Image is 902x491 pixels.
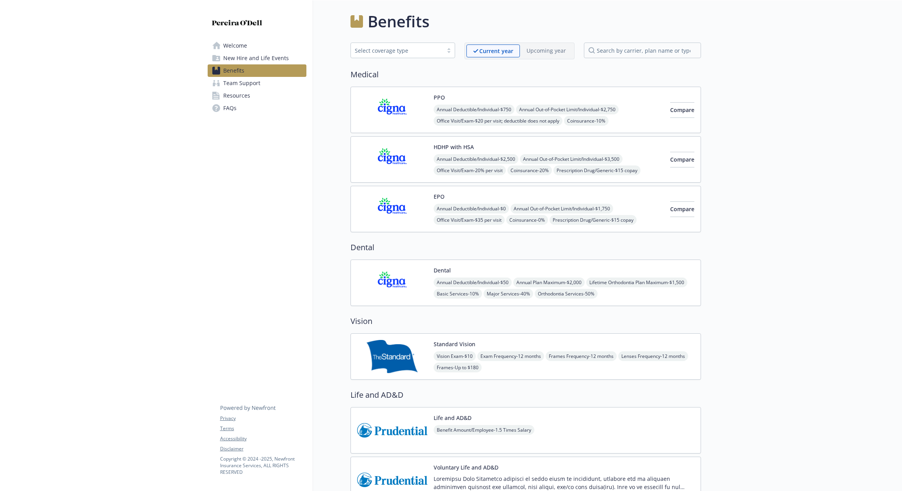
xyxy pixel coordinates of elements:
span: Lifetime Orthodontia Plan Maximum - $1,500 [586,278,687,287]
span: Benefits [223,64,244,77]
img: CIGNA carrier logo [357,143,427,176]
img: CIGNA carrier logo [357,192,427,226]
span: Annual Out-of-Pocket Limit/Individual - $2,750 [516,105,619,114]
span: Compare [670,106,694,114]
button: Compare [670,152,694,167]
button: PPO [434,93,445,101]
a: Team Support [208,77,306,89]
a: Privacy [220,415,306,422]
span: Annual Deductible/Individual - $2,500 [434,154,518,164]
p: Upcoming year [527,46,566,55]
span: Welcome [223,39,247,52]
span: Basic Services - 10% [434,289,482,299]
span: New Hire and Life Events [223,52,289,64]
span: Lenses Frequency - 12 months [618,351,688,361]
span: FAQs [223,102,237,114]
span: Team Support [223,77,260,89]
span: Compare [670,205,694,213]
span: Annual Deductible/Individual - $50 [434,278,512,287]
span: Annual Out-of-Pocket Limit/Individual - $3,500 [520,154,623,164]
a: New Hire and Life Events [208,52,306,64]
span: Annual Deductible/Individual - $750 [434,105,514,114]
h2: Life and AD&D [350,389,701,401]
span: Prescription Drug/Generic - $15 copay [553,165,640,175]
span: Coinsurance - 10% [564,116,608,126]
a: FAQs [208,102,306,114]
span: Compare [670,156,694,163]
h2: Vision [350,315,701,327]
a: Welcome [208,39,306,52]
img: CIGNA carrier logo [357,93,427,126]
button: Dental [434,266,451,274]
span: Annual Plan Maximum - $2,000 [513,278,585,287]
span: Prescription Drug/Generic - $15 copay [550,215,637,225]
h1: Benefits [368,10,429,33]
span: Vision Exam - $10 [434,351,476,361]
span: Resources [223,89,250,102]
span: Annual Deductible/Individual - $0 [434,204,509,213]
span: Office Visit/Exam - $35 per visit [434,215,505,225]
span: Office Visit/Exam - 20% per visit [434,165,506,175]
a: Terms [220,425,306,432]
img: Standard Insurance Company carrier logo [357,340,427,373]
p: Copyright © 2024 - 2025 , Newfront Insurance Services, ALL RIGHTS RESERVED [220,455,306,475]
span: Coinsurance - 0% [506,215,548,225]
a: Disclaimer [220,445,306,452]
a: Benefits [208,64,306,77]
span: Orthodontia Services - 50% [535,289,598,299]
button: Life and AD&D [434,414,471,422]
input: search by carrier, plan name or type [584,43,701,58]
button: Compare [670,201,694,217]
span: Benefit Amount/Employee - 1.5 Times Salary [434,425,534,435]
img: CIGNA carrier logo [357,266,427,299]
span: Annual Out-of-Pocket Limit/Individual - $1,750 [511,204,613,213]
span: Frames Frequency - 12 months [546,351,617,361]
button: Voluntary Life and AD&D [434,463,498,471]
p: Current year [479,47,513,55]
button: Standard Vision [434,340,475,348]
button: EPO [434,192,445,201]
span: Office Visit/Exam - $20 per visit; deductible does not apply [434,116,562,126]
a: Accessibility [220,435,306,442]
span: Frames - Up to $180 [434,363,482,372]
h2: Dental [350,242,701,253]
span: Coinsurance - 20% [507,165,552,175]
span: Exam Frequency - 12 months [477,351,544,361]
h2: Medical [350,69,701,80]
div: Select coverage type [355,46,439,55]
span: Upcoming year [520,44,573,57]
span: Major Services - 40% [484,289,533,299]
a: Resources [208,89,306,102]
button: Compare [670,102,694,118]
img: Prudential Insurance Co of America carrier logo [357,414,427,447]
p: Loremipsu Dolo Sitametco adipisci el seddo eiusm te incididunt, utlabore etd ma aliquaen adminimv... [434,475,694,491]
button: HDHP with HSA [434,143,474,151]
